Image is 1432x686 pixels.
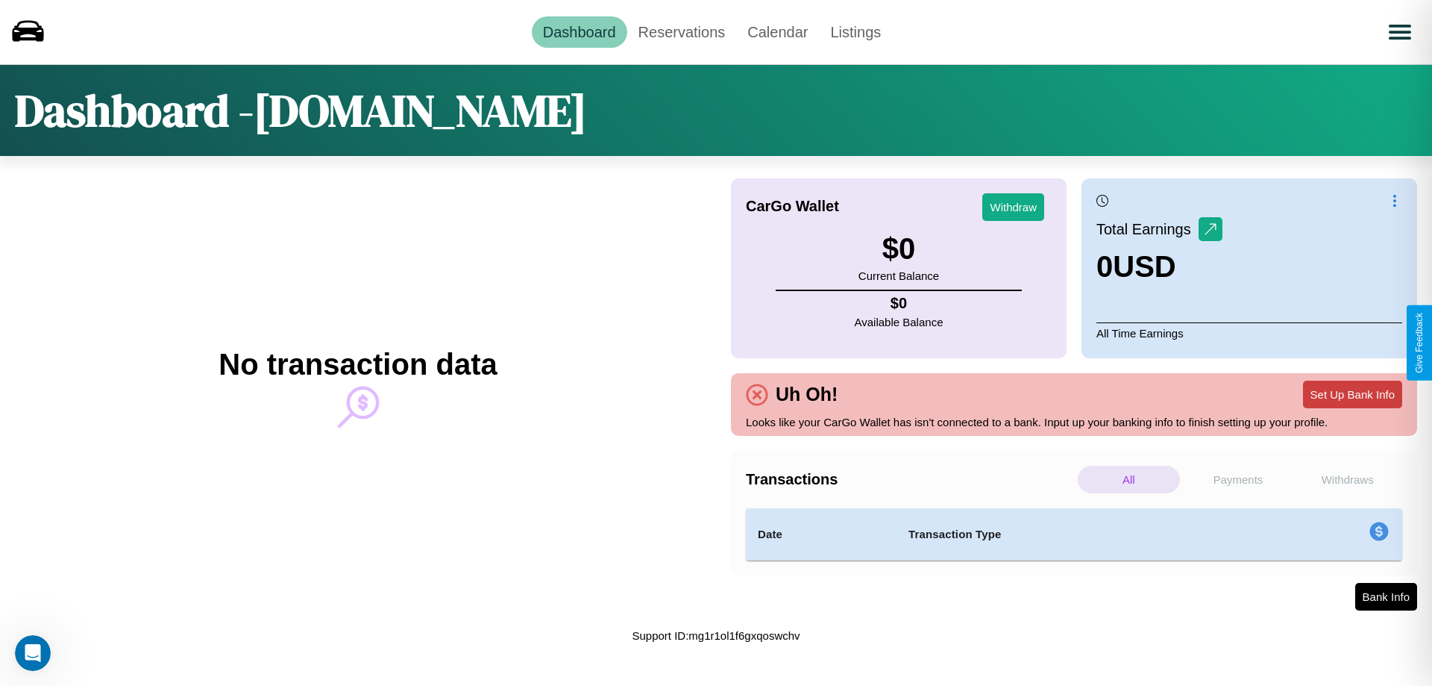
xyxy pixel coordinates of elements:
[15,635,51,671] iframe: Intercom live chat
[627,16,737,48] a: Reservations
[1187,466,1290,493] p: Payments
[1096,250,1222,284] h3: 0 USD
[15,80,587,141] h1: Dashboard - [DOMAIN_NAME]
[1078,466,1180,493] p: All
[746,412,1402,432] p: Looks like your CarGo Wallet has isn't connected to a bank. Input up your banking info to finish ...
[1096,322,1402,343] p: All Time Earnings
[736,16,819,48] a: Calendar
[746,508,1402,561] table: simple table
[758,526,885,543] h4: Date
[855,295,943,312] h4: $ 0
[532,16,627,48] a: Dashboard
[1355,583,1417,611] button: Bank Info
[746,198,839,215] h4: CarGo Wallet
[1096,216,1199,243] p: Total Earnings
[746,471,1074,488] h4: Transactions
[858,266,939,286] p: Current Balance
[219,348,497,381] h2: No transaction data
[908,526,1247,543] h4: Transaction Type
[1303,381,1402,408] button: Set Up Bank Info
[1379,11,1421,53] button: Open menu
[855,312,943,332] p: Available Balance
[1296,466,1398,493] p: Withdraws
[982,193,1044,221] button: Withdraw
[858,232,939,266] h3: $ 0
[632,626,800,646] p: Support ID: mg1r1ol1f6gxqoswchv
[768,384,845,405] h4: Uh Oh!
[819,16,892,48] a: Listings
[1414,313,1425,373] div: Give Feedback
